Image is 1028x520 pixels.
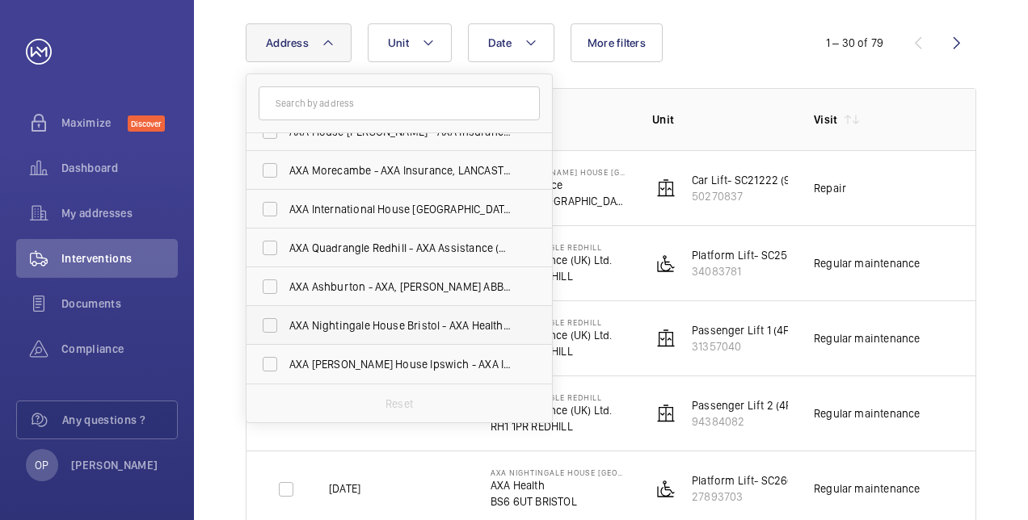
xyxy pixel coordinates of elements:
[692,322,833,338] p: Passenger Lift 1 (4FLR) 4VPA
[491,468,626,477] p: AXA Nightingale House [GEOGRAPHIC_DATA]
[814,180,846,196] div: Repair
[488,36,512,49] span: Date
[814,255,920,271] div: Regular maintenance
[814,480,920,497] div: Regular maintenance
[61,341,178,357] span: Compliance
[814,111,838,128] p: Visit
[289,317,512,333] span: AXA Nightingale House Bristol - AXA Health, BRISTOL BS6 6UT
[491,477,626,493] p: AXA Health
[656,178,676,198] img: elevator.svg
[692,338,833,354] p: 31357040
[61,250,178,266] span: Interventions
[692,247,836,263] p: Platform Lift- SC25544 4VPA
[71,457,158,473] p: [PERSON_NAME]
[289,240,512,256] span: AXA Quadrangle Redhill - AXA Assistance (UK) Ltd., REDHILL RH1 1PR
[128,115,165,132] span: Discover
[246,23,352,62] button: Address
[571,23,663,62] button: More filters
[266,36,309,49] span: Address
[329,480,360,497] p: [DATE]
[61,296,178,312] span: Documents
[692,263,836,279] p: 34083781
[652,111,788,128] p: Unit
[814,330,920,346] div: Regular maintenance
[61,205,178,221] span: My addresses
[588,36,646,49] span: More filters
[692,188,841,204] p: 50270837
[385,396,413,412] p: Reset
[692,413,836,430] p: 94384082
[692,472,836,489] p: Platform Lift- SC26680 4VPA
[656,479,676,498] img: platform_lift.svg
[61,115,128,131] span: Maximize
[62,412,177,428] span: Any questions ?
[656,329,676,348] img: elevator.svg
[491,177,626,193] p: AXA Insurance
[468,23,554,62] button: Date
[826,35,883,51] div: 1 – 30 of 79
[656,404,676,423] img: elevator.svg
[35,457,48,473] p: OP
[388,36,409,49] span: Unit
[814,405,920,421] div: Regular maintenance
[692,397,836,413] p: Passenger Lift 2 (4FLR) 4VPA
[289,279,512,295] span: AXA Ashburton - AXA, [PERSON_NAME] ABBOT TQ13 7UP
[491,493,626,510] p: BS6 6UT BRISTOL
[61,160,178,176] span: Dashboard
[491,193,626,209] p: IP1 2AN [GEOGRAPHIC_DATA]
[692,172,841,188] p: Car Lift- SC21222 (9FLR) 4VPA
[289,356,512,372] span: AXA [PERSON_NAME] House Ipswich - AXA Insurance, [GEOGRAPHIC_DATA] IP1 2AN
[368,23,452,62] button: Unit
[289,162,512,178] span: AXA Morecambe - AXA Insurance, LANCASTER LA3 3PA
[259,86,540,120] input: Search by address
[491,418,612,434] p: RH1 1PR REDHILL
[289,201,512,217] span: AXA International House [GEOGRAPHIC_DATA][PERSON_NAME] - [GEOGRAPHIC_DATA], [GEOGRAPHIC_DATA][PER...
[491,167,626,177] p: AXA [PERSON_NAME] House [GEOGRAPHIC_DATA]
[692,489,836,505] p: 27893703
[491,111,626,128] p: Address
[656,254,676,273] img: platform_lift.svg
